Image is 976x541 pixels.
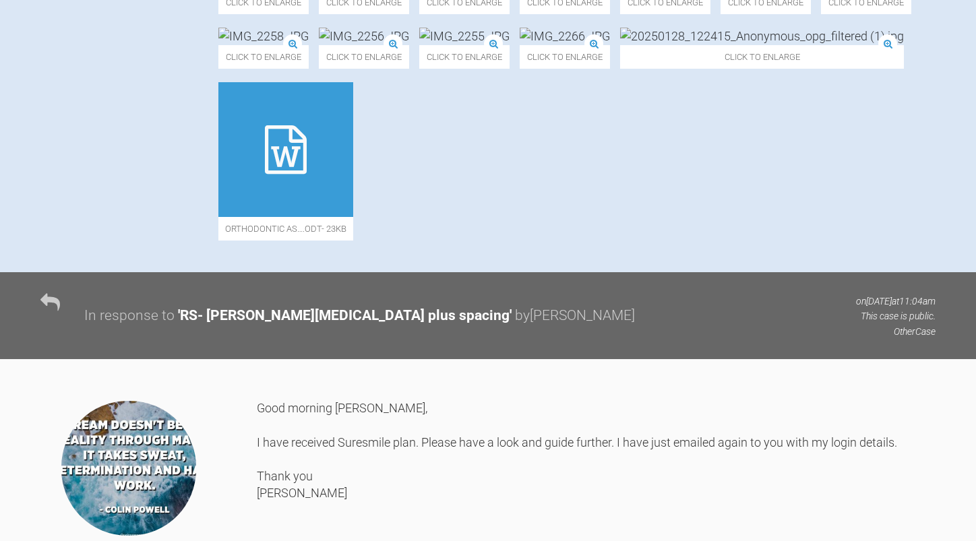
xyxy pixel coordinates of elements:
p: Other Case [856,324,936,339]
img: 20250128_122415_Anonymous_opg_filtered (1).jpg [620,28,904,44]
span: Click to enlarge [520,45,610,69]
img: IMG_2266.JPG [520,28,610,44]
img: IMG_2255.JPG [419,28,510,44]
div: In response to [84,305,175,327]
p: This case is public. [856,309,936,323]
span: Orthodontic as….odt - 23KB [218,217,353,241]
span: Click to enlarge [319,45,409,69]
p: on [DATE] at 11:04am [856,294,936,309]
div: by [PERSON_NAME] [515,305,635,327]
img: Waseem Farooq [60,400,197,537]
span: Click to enlarge [620,45,904,69]
img: IMG_2256.JPG [319,28,409,44]
span: Click to enlarge [218,45,309,69]
div: ' RS- [PERSON_NAME][MEDICAL_DATA] plus spacing ' [178,305,512,327]
img: IMG_2258.JPG [218,28,309,44]
span: Click to enlarge [419,45,510,69]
